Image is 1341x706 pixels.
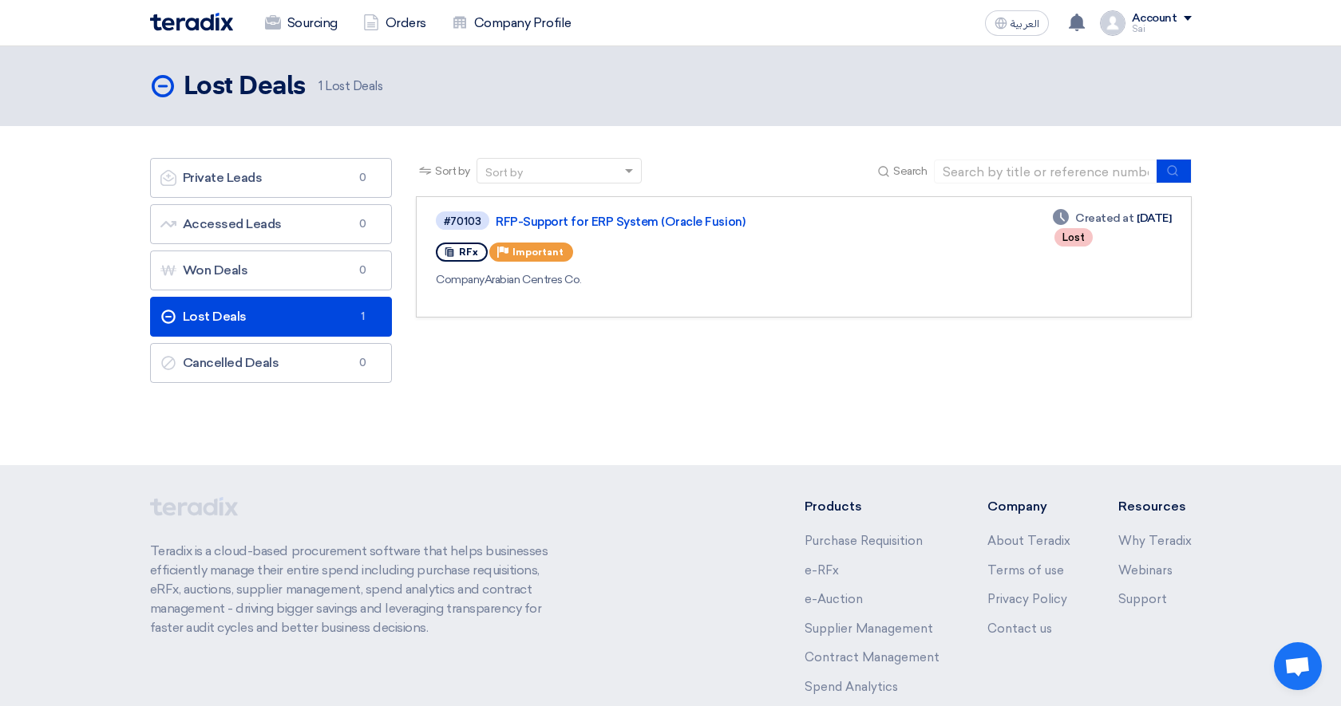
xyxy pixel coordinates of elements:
a: Why Teradix [1118,534,1192,548]
a: Open chat [1274,642,1322,690]
span: Sort by [435,163,470,179]
li: Resources [1118,497,1192,516]
div: Sai [1132,25,1192,34]
a: Accessed Leads0 [150,204,393,244]
li: Company [987,497,1070,516]
a: Cancelled Deals0 [150,343,393,383]
span: Created at [1075,210,1133,227]
a: About Teradix [987,534,1070,548]
span: Search [893,163,927,179]
div: Sort by [485,164,523,181]
a: Orders [350,6,439,41]
div: Arabian Centres Co. [436,271,898,288]
a: Privacy Policy [987,592,1067,606]
span: Company [436,273,485,286]
a: RFP-Support for ERP System (Oracle Fusion) [496,215,895,229]
div: Account [1132,12,1177,26]
span: Important [512,247,564,258]
p: Teradix is a cloud-based procurement software that helps businesses efficiently manage their enti... [150,542,567,637]
a: Lost Deals1 [150,297,393,337]
img: profile_test.png [1100,10,1125,36]
h2: Lost Deals [184,71,306,103]
a: e-Auction [805,592,863,606]
span: العربية [1011,18,1039,30]
a: Support [1118,592,1167,606]
span: 0 [353,216,372,232]
span: 1 [318,79,322,93]
a: Contact us [987,621,1052,636]
a: Won Deals0 [150,250,393,290]
a: Webinars [1118,563,1173,578]
span: 1 [353,309,372,325]
a: Contract Management [805,650,939,665]
a: Supplier Management [805,621,933,636]
div: #70103 [444,216,481,227]
span: Lost Deals [318,77,383,96]
div: [DATE] [1053,210,1171,227]
a: Company Profile [439,6,584,41]
a: Terms of use [987,563,1064,578]
a: Private Leads0 [150,158,393,198]
button: العربية [985,10,1049,36]
a: e-RFx [805,563,839,578]
img: Teradix logo [150,13,233,31]
span: 0 [353,262,372,278]
a: Purchase Requisition [805,534,923,548]
div: Lost [1054,228,1093,247]
a: Sourcing [252,6,350,41]
input: Search by title or reference number [934,160,1157,183]
li: Products [805,497,939,516]
span: 0 [353,170,372,186]
span: RFx [459,247,478,258]
span: 0 [353,355,372,371]
a: Spend Analytics [805,680,898,694]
